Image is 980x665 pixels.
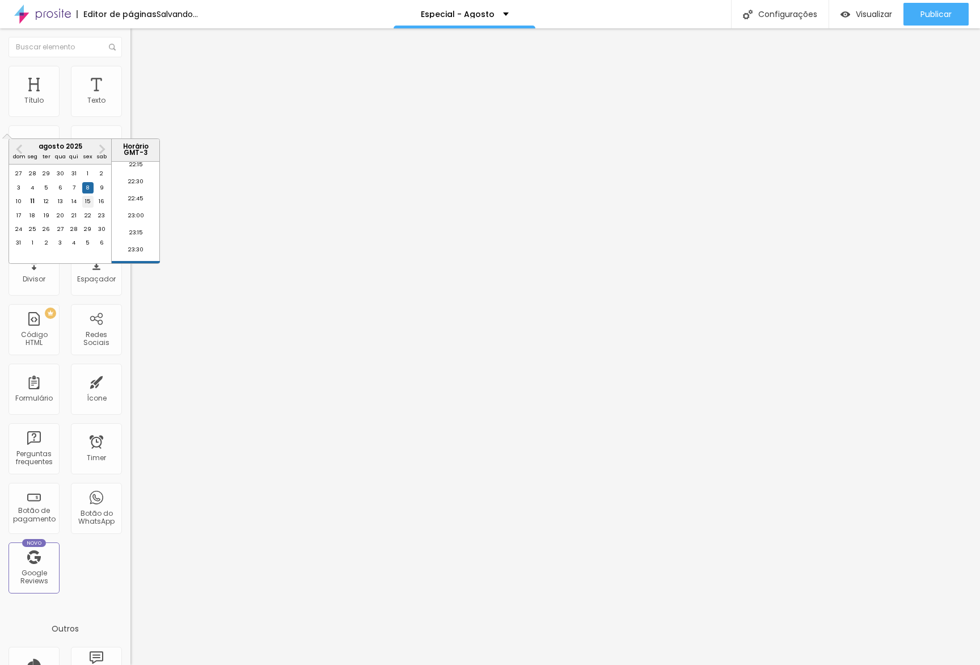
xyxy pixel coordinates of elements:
span: Publicar [920,10,952,19]
span: Visualizar [856,10,892,19]
div: Divisor [23,275,45,283]
li: 22:45 [112,193,160,210]
div: Choose domingo, 31 de agosto de 2025 [13,237,24,249]
div: qua [54,151,66,162]
button: Next Month [93,140,111,158]
div: Choose terça-feira, 19 de agosto de 2025 [41,210,52,221]
div: Choose quarta-feira, 27 de agosto de 2025 [54,224,66,235]
div: month 2025-08 [12,167,109,250]
div: Choose sexta-feira, 8 de agosto de 2025 [82,182,94,193]
div: Texto [87,96,105,104]
div: Choose domingo, 10 de agosto de 2025 [13,196,24,207]
button: Previous Month [10,140,28,158]
p: GMT -3 [115,150,157,156]
div: Choose sábado, 23 de agosto de 2025 [96,210,107,221]
div: Choose segunda-feira, 25 de agosto de 2025 [27,224,38,235]
div: Choose quinta-feira, 7 de agosto de 2025 [68,182,79,193]
div: Choose domingo, 3 de agosto de 2025 [13,182,24,193]
div: Choose sábado, 16 de agosto de 2025 [96,196,107,207]
div: Choose sexta-feira, 15 de agosto de 2025 [82,196,94,207]
img: view-1.svg [840,10,850,19]
div: Choose sexta-feira, 22 de agosto de 2025 [82,210,94,221]
div: Choose terça-feira, 26 de agosto de 2025 [41,224,52,235]
div: Choose quinta-feira, 14 de agosto de 2025 [68,196,79,207]
div: Choose segunda-feira, 4 de agosto de 2025 [27,182,38,193]
div: Choose segunda-feira, 1 de setembro de 2025 [27,237,38,249]
div: Choose quinta-feira, 4 de setembro de 2025 [68,237,79,249]
div: Choose sexta-feira, 29 de agosto de 2025 [82,224,94,235]
div: Timer [87,454,106,462]
div: Botão de pagamento [11,507,56,523]
div: Salvando... [157,10,198,18]
div: Choose quarta-feira, 30 de julho de 2025 [54,168,66,179]
div: Choose quarta-feira, 6 de agosto de 2025 [54,182,66,193]
div: agosto 2025 [9,144,111,150]
li: 22:30 [112,176,160,193]
iframe: Editor [130,28,980,665]
img: Icone [743,10,753,19]
li: 23:00 [112,210,160,227]
li: 22:15 [112,159,160,176]
div: Choose domingo, 27 de julho de 2025 [13,168,24,179]
div: Choose sábado, 30 de agosto de 2025 [96,224,107,235]
div: Choose terça-feira, 29 de julho de 2025 [41,168,52,179]
div: Choose segunda-feira, 11 de agosto de 2025 [27,196,38,207]
div: Choose sexta-feira, 1 de agosto de 2025 [82,168,94,179]
button: Visualizar [829,3,903,26]
p: Horário [115,144,157,150]
p: Especial - Agosto [421,10,495,18]
div: Choose sábado, 2 de agosto de 2025 [96,168,107,179]
li: 23:15 [112,227,160,244]
div: Choose terça-feira, 12 de agosto de 2025 [41,196,52,207]
div: Formulário [15,394,53,402]
div: Choose segunda-feira, 28 de julho de 2025 [27,168,38,179]
button: Publicar [903,3,969,26]
div: Choose terça-feira, 2 de setembro de 2025 [41,237,52,249]
div: Ícone [87,394,107,402]
div: Espaçador [77,275,116,283]
img: Icone [109,44,116,50]
div: Choose quinta-feira, 28 de agosto de 2025 [68,224,79,235]
div: Choose segunda-feira, 18 de agosto de 2025 [27,210,38,221]
input: Buscar elemento [9,37,122,57]
div: Choose quarta-feira, 20 de agosto de 2025 [54,210,66,221]
div: Botão do WhatsApp [74,510,119,526]
div: qui [68,151,79,162]
div: Editor de páginas [77,10,157,18]
div: Choose terça-feira, 5 de agosto de 2025 [41,182,52,193]
div: Choose quarta-feira, 13 de agosto de 2025 [54,196,66,207]
div: Choose sábado, 9 de agosto de 2025 [96,182,107,193]
div: Choose sexta-feira, 5 de setembro de 2025 [82,237,94,249]
li: 23:45 [112,261,160,278]
div: Redes Sociais [74,331,119,347]
div: Choose quarta-feira, 3 de setembro de 2025 [54,237,66,249]
div: Choose domingo, 17 de agosto de 2025 [13,210,24,221]
div: sex [82,151,94,162]
div: ter [41,151,52,162]
div: Código HTML [11,331,56,347]
div: Choose sábado, 6 de setembro de 2025 [96,237,107,249]
li: 23:30 [112,244,160,261]
div: seg [27,151,38,162]
div: Choose quinta-feira, 31 de julho de 2025 [68,168,79,179]
div: Choose domingo, 24 de agosto de 2025 [13,224,24,235]
div: Novo [22,539,47,547]
div: Título [24,96,44,104]
div: Choose quinta-feira, 21 de agosto de 2025 [68,210,79,221]
div: Perguntas frequentes [11,450,56,466]
div: Google Reviews [11,569,56,586]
